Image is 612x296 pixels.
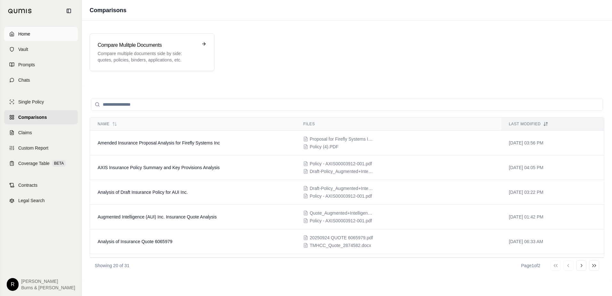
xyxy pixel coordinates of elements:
span: Policy (4).PDF [310,144,338,150]
a: Chats [4,73,78,87]
a: Contracts [4,178,78,192]
button: Collapse sidebar [64,6,74,16]
img: Qumis Logo [8,9,32,13]
a: Vault [4,42,78,56]
span: Vault [18,46,28,53]
span: Policy - AXIS00003912-001.pdf [310,218,372,224]
span: Prompts [18,62,35,68]
span: Comparisons [18,114,47,120]
span: Burns & [PERSON_NAME] [21,284,75,291]
p: Showing 20 of 31 [95,262,129,269]
span: Contracts [18,182,37,188]
span: Proposal for Firefly Systems Inc - Amended.pdf [310,136,374,142]
span: Draft-Policy_Augmented+Intelligence+(AUI)+Inc_(Eff+2025-11-11)_20250919-1206.pdf [310,185,374,192]
span: AXIS Insurance Policy Summary and Key Provisions Analysis [98,165,220,170]
span: Draft-Policy_Augmented+Intelligence+(AUI)+Inc_(Eff+2025-11-11)_20251007-1409.pdf [310,168,374,175]
span: BETA [52,160,66,167]
span: Single Policy [18,99,44,105]
span: Custom Report [18,145,48,151]
div: Page 1 of 2 [521,262,540,269]
td: [DATE] 01:42 PM [501,205,604,229]
p: Compare multiple documents side by side: quotes, policies, binders, applications, etc. [98,50,197,63]
span: Home [18,31,30,37]
a: Legal Search [4,193,78,208]
div: Name [98,121,288,127]
td: [DATE] 03:56 PM [501,131,604,155]
td: [DATE] 10:48 AM [501,254,604,289]
span: Augmented Intelligence (AUI) Inc. Insurance Quote Analysis [98,214,217,219]
h3: Compare Mulitple Documents [98,41,197,49]
span: Policy - AXIS00003912-001.pdf [310,193,372,199]
span: Amended Insurance Proposal Analysis for Firefly Systems Inc [98,140,220,145]
th: Files [295,118,501,131]
span: Claims [18,129,32,136]
a: Coverage TableBETA [4,156,78,170]
span: [PERSON_NAME] [21,278,75,284]
span: Policy - AXIS00003912-001.pdf [310,160,372,167]
div: Last modified [509,121,596,127]
a: Claims [4,126,78,140]
span: Analysis of Draft Insurance Policy for AUI Inc. [98,190,188,195]
td: [DATE] 04:05 PM [501,155,604,180]
span: Analysis of Insurance Quote 6065979 [98,239,173,244]
a: Custom Report [4,141,78,155]
a: Comparisons [4,110,78,124]
td: [DATE] 06:33 AM [501,229,604,254]
div: R [7,278,19,291]
span: Legal Search [18,197,45,204]
h1: Comparisons [90,6,126,15]
span: 20250924 QUOTE 6065979.pdf [310,234,373,241]
a: Single Policy [4,95,78,109]
a: Prompts [4,58,78,72]
td: [DATE] 03:22 PM [501,180,604,205]
a: Home [4,27,78,41]
span: TMHCC_Quote_2874582.docx [310,242,371,249]
span: Coverage Table [18,160,50,167]
span: Chats [18,77,30,83]
span: Quote_Augmented+Intelligence+(AUI)+Inc_(Eff+2025-11-11)_20250919-1205.pdf [310,210,374,216]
